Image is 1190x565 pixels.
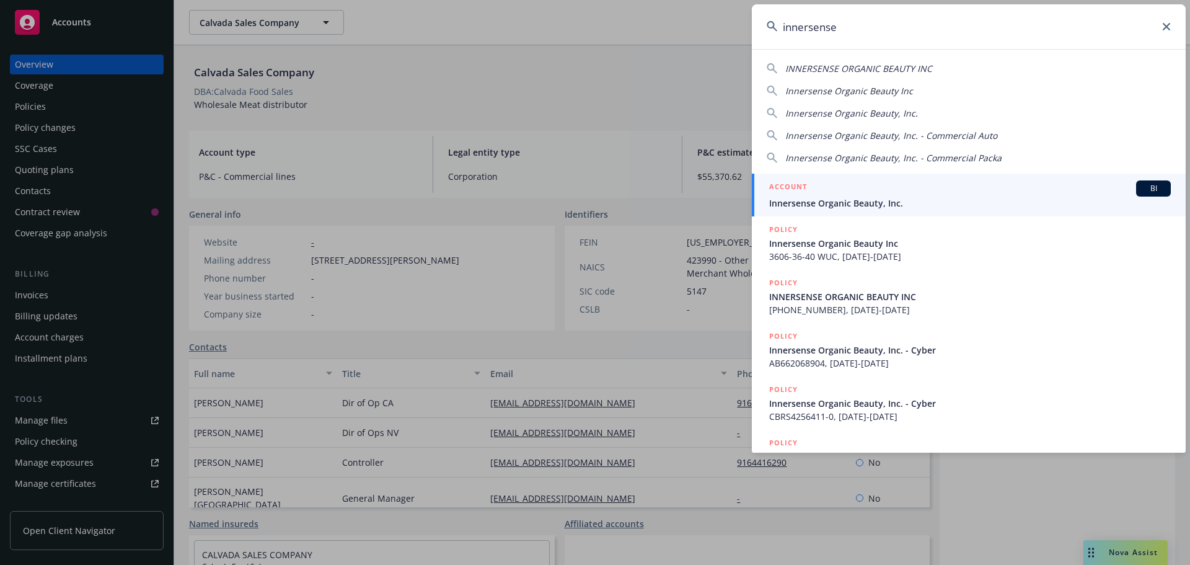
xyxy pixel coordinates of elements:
span: Innersense Organic Beauty, Inc. [769,197,1171,210]
h5: POLICY [769,437,798,449]
span: Innersense Organic Beauty, Inc. [785,107,918,119]
span: INNERSENSE ORGANIC BEAUTY INC [769,290,1171,303]
span: Innersense Organic Beauty Inc [785,85,913,97]
span: Primary [769,450,1171,463]
a: POLICYInnersense Organic Beauty Inc3606-36-40 WUC, [DATE]-[DATE] [752,216,1186,270]
span: CBRS4256411-0, [DATE]-[DATE] [769,410,1171,423]
h5: POLICY [769,277,798,289]
span: Innersense Organic Beauty, Inc. - Commercial Auto [785,130,997,141]
span: AB662068904, [DATE]-[DATE] [769,357,1171,370]
h5: POLICY [769,223,798,236]
a: ACCOUNTBIInnersense Organic Beauty, Inc. [752,174,1186,216]
span: BI [1141,183,1166,194]
h5: POLICY [769,330,798,342]
a: POLICYInnersense Organic Beauty, Inc. - CyberAB662068904, [DATE]-[DATE] [752,323,1186,376]
input: Search... [752,4,1186,49]
span: Innersense Organic Beauty, Inc. - Cyber [769,397,1171,410]
a: POLICYInnersense Organic Beauty, Inc. - CyberCBRS4256411-0, [DATE]-[DATE] [752,376,1186,430]
h5: ACCOUNT [769,180,807,195]
a: POLICYINNERSENSE ORGANIC BEAUTY INC[PHONE_NUMBER], [DATE]-[DATE] [752,270,1186,323]
span: Innersense Organic Beauty, Inc. - Cyber [769,344,1171,357]
a: POLICYPrimary [752,430,1186,483]
span: 3606-36-40 WUC, [DATE]-[DATE] [769,250,1171,263]
span: Innersense Organic Beauty, Inc. - Commercial Packa [785,152,1002,164]
span: INNERSENSE ORGANIC BEAUTY INC [785,63,932,74]
span: Innersense Organic Beauty Inc [769,237,1171,250]
h5: POLICY [769,383,798,396]
span: [PHONE_NUMBER], [DATE]-[DATE] [769,303,1171,316]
